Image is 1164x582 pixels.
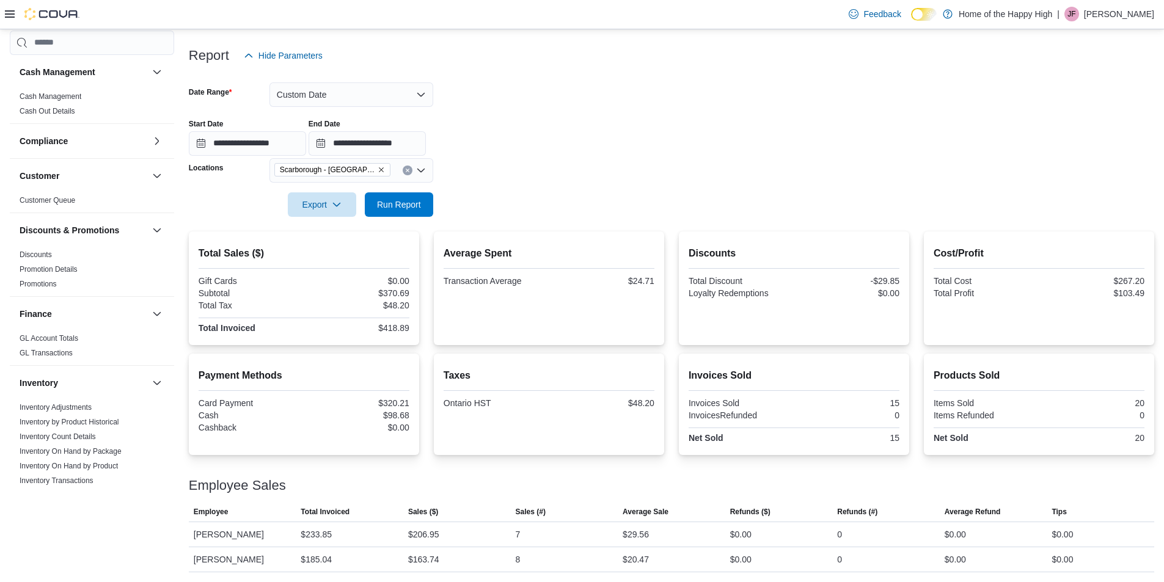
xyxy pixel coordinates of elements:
span: Inventory by Product Historical [20,417,119,427]
span: Total Invoiced [301,507,350,517]
div: Invoices Sold [689,398,792,408]
div: Inventory [10,400,174,581]
div: 0 [837,552,842,567]
div: -$29.85 [796,276,899,286]
button: Custom Date [269,82,433,107]
div: $20.47 [623,552,649,567]
span: Inventory Count Details [20,432,96,442]
div: $0.00 [306,423,409,432]
a: Package Details [20,491,73,500]
a: Discounts [20,250,52,259]
span: GL Account Totals [20,333,78,343]
div: InvoicesRefunded [689,410,792,420]
div: $29.56 [623,527,649,542]
span: Average Refund [945,507,1001,517]
span: GL Transactions [20,348,73,358]
div: 20 [1041,398,1144,408]
a: Customer Queue [20,196,75,205]
button: Hide Parameters [239,43,328,68]
div: $24.71 [551,276,654,286]
button: Run Report [365,192,433,217]
h3: Cash Management [20,66,95,78]
span: Scarborough - [GEOGRAPHIC_DATA] - Fire & Flower [280,164,375,176]
div: $163.74 [408,552,439,567]
h2: Cost/Profit [934,246,1144,261]
button: Inventory [150,376,164,390]
h3: Report [189,48,229,63]
div: $0.00 [796,288,899,298]
strong: Net Sold [934,433,968,443]
div: 20 [1041,433,1144,443]
label: Start Date [189,119,224,129]
div: Card Payment [199,398,302,408]
span: Refunds ($) [730,507,771,517]
a: Inventory Count Details [20,432,96,441]
span: Sales (#) [516,507,546,517]
div: $418.89 [306,323,409,333]
label: End Date [309,119,340,129]
div: $48.20 [551,398,654,408]
span: Scarborough - Morningside Crossing - Fire & Flower [274,163,390,176]
h3: Inventory [20,377,58,389]
a: Cash Out Details [20,107,75,115]
span: Cash Management [20,92,81,101]
h2: Average Spent [444,246,654,261]
h2: Products Sold [934,368,1144,383]
div: Ontario HST [444,398,547,408]
p: Home of the Happy High [959,7,1052,21]
div: 7 [516,527,521,542]
span: Run Report [377,198,421,211]
span: Sales ($) [408,507,438,517]
div: $0.00 [1052,527,1073,542]
div: $0.00 [945,552,966,567]
input: Press the down key to open a popover containing a calendar. [189,131,306,156]
button: Finance [150,307,164,321]
label: Date Range [189,87,232,97]
span: Cash Out Details [20,106,75,116]
span: Tips [1052,507,1066,517]
div: Total Profit [934,288,1037,298]
div: [PERSON_NAME] [189,522,296,547]
div: $185.04 [301,552,332,567]
span: Discounts [20,250,52,260]
div: Total Tax [199,300,302,310]
div: 0 [1041,410,1144,420]
div: Finance [10,331,174,365]
h2: Invoices Sold [689,368,899,383]
div: 0 [837,527,842,542]
div: $48.20 [306,300,409,310]
input: Dark Mode [911,8,937,21]
div: $0.00 [306,276,409,286]
h2: Taxes [444,368,654,383]
strong: Total Invoiced [199,323,255,333]
button: Clear input [403,166,412,175]
div: Total Discount [689,276,792,286]
div: $0.00 [1052,552,1073,567]
a: Inventory On Hand by Product [20,462,118,470]
div: Customer [10,193,174,213]
button: Compliance [20,135,147,147]
span: Inventory Transactions [20,476,93,486]
div: $320.21 [306,398,409,408]
a: Inventory Adjustments [20,403,92,412]
span: Promotion Details [20,264,78,274]
span: Inventory On Hand by Package [20,446,122,456]
img: Cova [24,8,79,20]
div: 8 [516,552,521,567]
div: Cash Management [10,89,174,123]
button: Finance [20,308,147,320]
p: [PERSON_NAME] [1084,7,1154,21]
div: [PERSON_NAME] [189,547,296,572]
h3: Compliance [20,135,68,147]
span: Employee [194,507,229,517]
div: $206.95 [408,527,439,542]
div: $0.00 [730,527,752,542]
input: Press the down key to open a popover containing a calendar. [309,131,426,156]
h2: Discounts [689,246,899,261]
div: $0.00 [730,552,752,567]
span: Inventory On Hand by Product [20,461,118,471]
button: Export [288,192,356,217]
